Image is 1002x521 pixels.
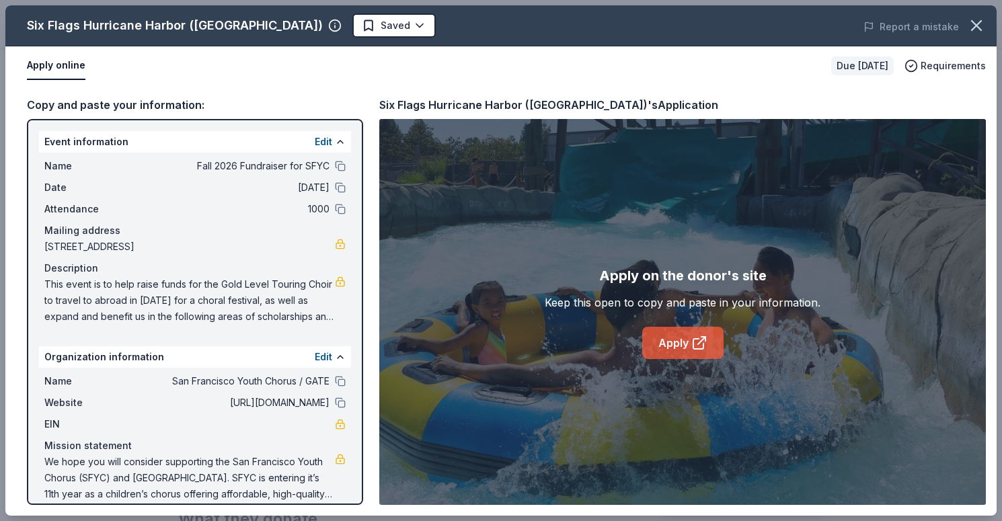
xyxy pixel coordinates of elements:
div: Description [44,260,346,276]
span: [STREET_ADDRESS] [44,239,335,255]
div: Due [DATE] [831,56,894,75]
div: Six Flags Hurricane Harbor ([GEOGRAPHIC_DATA])'s Application [379,96,718,114]
span: Date [44,179,134,196]
button: Report a mistake [863,19,959,35]
span: EIN [44,416,134,432]
span: San Francisco Youth Chorus / GATE [134,373,330,389]
button: Edit [315,134,332,150]
span: Requirements [921,58,986,74]
div: Keep this open to copy and paste in your information. [545,294,820,311]
span: [DATE] [134,179,330,196]
span: 1000 [134,201,330,217]
div: Apply on the donor's site [599,265,767,286]
a: Apply [642,327,724,359]
span: Attendance [44,201,134,217]
div: Mission statement [44,438,346,454]
div: Organization information [39,346,351,368]
button: Apply online [27,52,85,80]
div: Six Flags Hurricane Harbor ([GEOGRAPHIC_DATA]) [27,15,323,36]
span: Name [44,373,134,389]
span: Fall 2026 Fundraiser for SFYC [134,158,330,174]
button: Saved [352,13,436,38]
div: Mailing address [44,223,346,239]
span: [URL][DOMAIN_NAME] [134,395,330,411]
span: We hope you will consider supporting the San Francisco Youth Chorus (SFYC) and [GEOGRAPHIC_DATA].... [44,454,335,502]
div: Copy and paste your information: [27,96,363,114]
button: Requirements [904,58,986,74]
span: This event is to help raise funds for the Gold Level Touring Choir to travel to abroad in [DATE] ... [44,276,335,325]
span: Name [44,158,134,174]
span: Saved [381,17,410,34]
div: Event information [39,131,351,153]
span: Website [44,395,134,411]
button: Edit [315,349,332,365]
